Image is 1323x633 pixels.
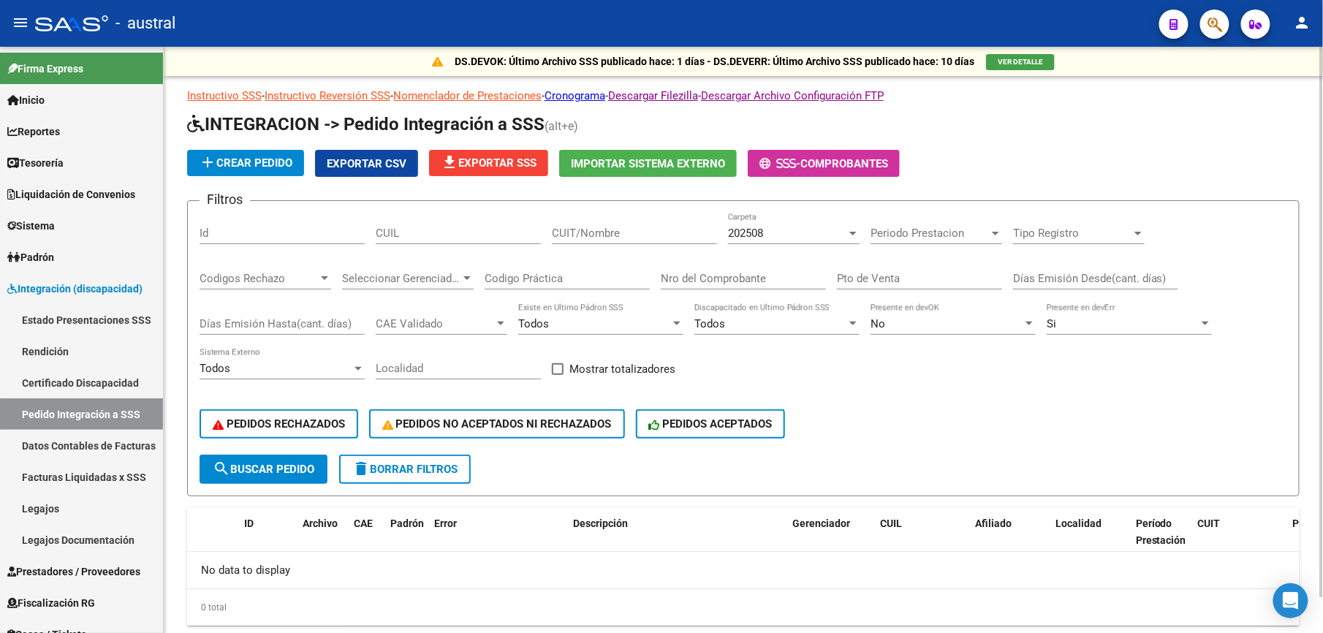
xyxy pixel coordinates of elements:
span: Prestadores / Proveedores [7,564,140,580]
mat-icon: menu [12,14,29,31]
button: Crear Pedido [187,150,304,176]
span: Tipo Registro [1013,227,1131,240]
span: Crear Pedido [199,156,292,170]
div: No data to display [187,552,1300,588]
button: -Comprobantes [748,150,900,177]
datatable-header-cell: Descripción [567,508,786,572]
span: CUIT [1198,518,1221,529]
span: Todos [694,317,725,330]
span: PEDIDOS ACEPTADOS [649,417,773,431]
p: - - - - - [187,88,1300,104]
span: Localidad [1055,518,1102,529]
span: 202508 [728,227,763,240]
h3: Filtros [200,189,250,210]
span: Descripción [573,518,628,529]
datatable-header-cell: CAE [348,508,384,572]
datatable-header-cell: CUIT [1192,508,1287,572]
span: PEDIDOS RECHAZADOS [213,417,345,431]
mat-icon: add [199,153,216,171]
datatable-header-cell: Gerenciador [786,508,874,572]
span: Todos [200,362,230,375]
span: ID [244,518,254,529]
span: INTEGRACION -> Pedido Integración a SSS [187,114,545,134]
span: Todos [518,317,549,330]
span: Codigos Rechazo [200,272,318,285]
datatable-header-cell: ID [238,508,297,572]
mat-icon: person [1294,14,1311,31]
span: Liquidación de Convenios [7,186,135,202]
span: Padrón [390,518,424,529]
a: Instructivo Reversión SSS [265,89,390,102]
button: PEDIDOS RECHAZADOS [200,409,358,439]
span: CAE Validado [376,317,494,330]
span: Exportar CSV [327,157,406,170]
datatable-header-cell: Período Prestación [1130,508,1192,572]
mat-icon: search [213,460,230,477]
span: - austral [115,7,175,39]
span: Si [1047,317,1056,330]
span: PEDIDOS NO ACEPTADOS NI RECHAZADOS [382,417,612,431]
span: No [871,317,885,330]
mat-icon: file_download [441,153,458,171]
p: DS.DEVOK: Último Archivo SSS publicado hace: 1 días - DS.DEVERR: Último Archivo SSS publicado hac... [455,53,974,69]
a: Instructivo SSS [187,89,262,102]
datatable-header-cell: Afiliado [969,508,1050,572]
span: Buscar Pedido [213,463,314,476]
button: PEDIDOS NO ACEPTADOS NI RECHAZADOS [369,409,625,439]
span: Comprobantes [800,157,888,170]
button: Borrar Filtros [339,455,471,484]
button: Buscar Pedido [200,455,327,484]
span: Borrar Filtros [352,463,458,476]
span: Archivo [303,518,338,529]
span: Reportes [7,124,60,140]
span: Inicio [7,92,45,108]
datatable-header-cell: CUIL [874,508,969,572]
span: VER DETALLE [998,58,1043,66]
span: Tesorería [7,155,64,171]
span: Importar Sistema Externo [571,157,725,170]
span: Fiscalización RG [7,595,95,611]
button: VER DETALLE [986,54,1055,70]
span: Sistema [7,218,55,234]
span: Periodo Prestacion [871,227,989,240]
div: 0 total [187,589,1300,626]
span: Seleccionar Gerenciador [342,272,460,285]
span: - [759,157,800,170]
button: Exportar SSS [429,150,548,176]
div: Open Intercom Messenger [1273,583,1308,618]
a: Nomenclador de Prestaciones [393,89,542,102]
mat-icon: delete [352,460,370,477]
span: CUIL [880,518,902,529]
datatable-header-cell: Localidad [1050,508,1130,572]
span: (alt+e) [545,119,578,133]
span: Período Prestación [1136,518,1186,546]
span: Integración (discapacidad) [7,281,143,297]
span: Error [434,518,457,529]
a: Descargar Archivo Configuración FTP [701,89,884,102]
button: PEDIDOS ACEPTADOS [636,409,786,439]
span: Mostrar totalizadores [569,360,675,378]
span: CAE [354,518,373,529]
span: Exportar SSS [441,156,537,170]
span: Firma Express [7,61,83,77]
datatable-header-cell: Padrón [384,508,428,572]
span: Padrón [7,249,54,265]
a: Cronograma [545,89,605,102]
span: Gerenciador [792,518,850,529]
a: Descargar Filezilla [608,89,698,102]
button: Importar Sistema Externo [559,150,737,177]
datatable-header-cell: Error [428,508,567,572]
button: Exportar CSV [315,150,418,177]
span: Afiliado [975,518,1012,529]
datatable-header-cell: Archivo [297,508,348,572]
